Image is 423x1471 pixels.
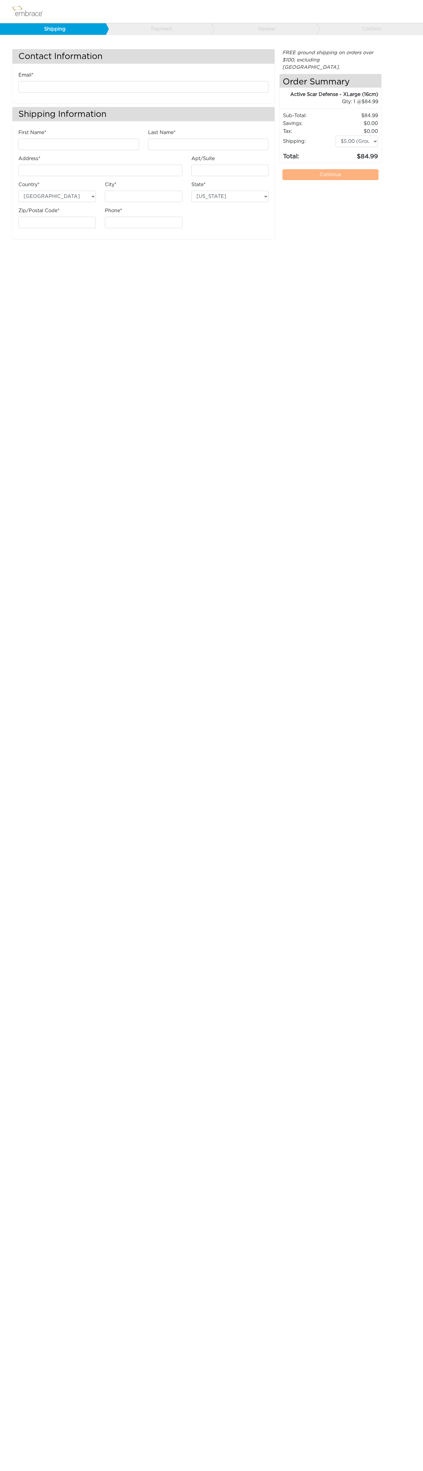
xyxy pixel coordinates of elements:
label: Address* [18,155,41,162]
label: Zip/Postal Code* [18,207,60,214]
a: Confirm [316,23,422,35]
label: Apt/Suite [191,155,215,162]
td: 0.00 [335,127,378,135]
td: Shipping: [283,135,335,147]
div: Active Scar Defense - XLarge (16cm) [280,91,378,98]
label: Country* [18,181,40,188]
span: 84.99 [362,99,378,104]
img: logo.png [11,4,50,19]
td: Total: [283,147,335,161]
a: Review [211,23,317,35]
a: Payment [106,23,211,35]
td: Savings : [283,120,335,127]
label: City* [105,181,116,188]
td: 84.99 [335,112,378,120]
td: 84.99 [335,147,378,161]
label: Phone* [105,207,122,214]
a: Continue [282,169,378,180]
label: Email* [18,71,34,79]
td: Tax: [283,127,335,135]
td: Sub-Total: [283,112,335,120]
div: FREE ground shipping on orders over $100, excluding [GEOGRAPHIC_DATA]. [279,49,381,71]
div: 1 @ [287,98,378,105]
label: State* [191,181,206,188]
h4: Order Summary [280,74,381,88]
h3: Shipping Information [12,107,275,121]
label: First Name* [18,129,46,136]
td: 0.00 [335,120,378,127]
h3: Contact Information [12,49,275,64]
label: Last Name* [148,129,176,136]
